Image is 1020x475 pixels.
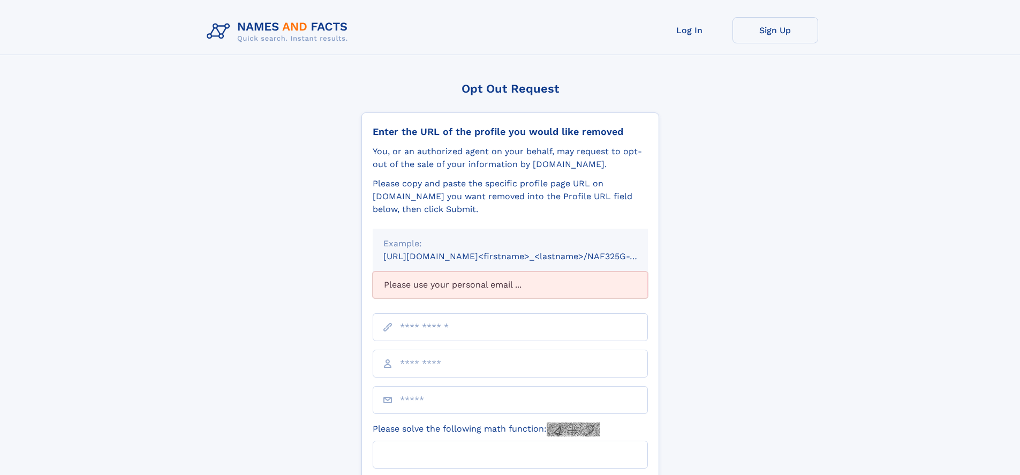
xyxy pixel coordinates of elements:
a: Sign Up [732,17,818,43]
small: [URL][DOMAIN_NAME]<firstname>_<lastname>/NAF325G-xxxxxxxx [383,251,668,261]
div: Please copy and paste the specific profile page URL on [DOMAIN_NAME] you want removed into the Pr... [373,177,648,216]
img: Logo Names and Facts [202,17,357,46]
div: Example: [383,237,637,250]
div: Please use your personal email ... [373,272,648,298]
div: Opt Out Request [361,82,659,95]
div: Enter the URL of the profile you would like removed [373,126,648,138]
label: Please solve the following math function: [373,423,600,436]
a: Log In [647,17,732,43]
div: You, or an authorized agent on your behalf, may request to opt-out of the sale of your informatio... [373,145,648,171]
